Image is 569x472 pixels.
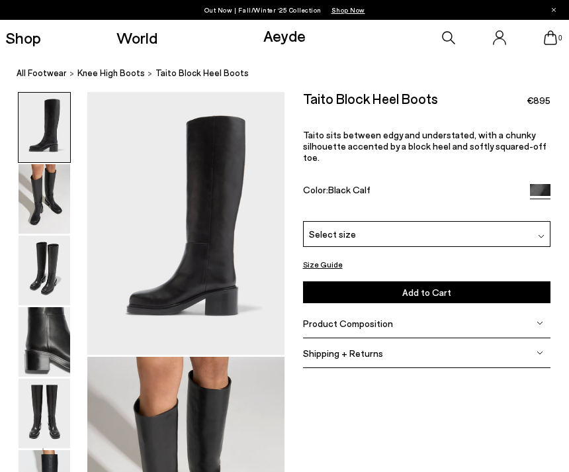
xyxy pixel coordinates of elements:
button: Size Guide [303,258,343,271]
img: svg%3E [538,233,545,240]
span: Product Composition [303,318,393,329]
span: Taito sits between edgy and understated, with a chunky silhouette accented by a block heel and so... [303,129,547,163]
h2: Taito Block Heel Boots [303,92,438,105]
span: Taito Block Heel Boots [155,66,249,80]
span: €895 [527,94,550,107]
a: All Footwear [17,66,67,80]
img: Taito Block Heel Boots - Image 2 [19,164,70,234]
img: Taito Block Heel Boots - Image 1 [19,93,70,162]
a: World [116,30,157,46]
a: Aeyde [263,26,306,45]
div: Color: [303,184,520,199]
p: Out Now | Fall/Winter ‘25 Collection [204,3,365,17]
a: 0 [544,30,557,45]
img: svg%3E [537,320,543,326]
img: Taito Block Heel Boots - Image 5 [19,379,70,448]
span: Add to Cart [402,287,451,298]
a: knee high boots [77,66,145,80]
img: Taito Block Heel Boots - Image 3 [19,236,70,305]
img: svg%3E [537,350,543,356]
span: Select size [309,227,356,241]
span: Black Calf [328,184,371,195]
span: Shipping + Returns [303,348,383,359]
span: knee high boots [77,68,145,78]
nav: breadcrumb [17,56,569,92]
span: 0 [557,34,564,42]
button: Add to Cart [303,281,551,303]
img: Taito Block Heel Boots - Image 4 [19,307,70,377]
span: Navigate to /collections/new-in [331,6,365,14]
a: Shop [5,30,41,46]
